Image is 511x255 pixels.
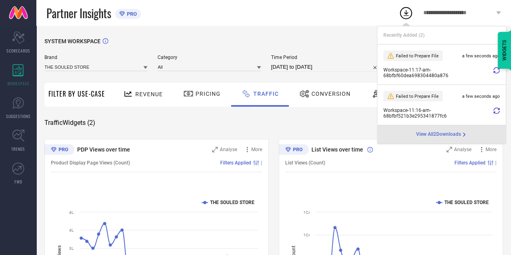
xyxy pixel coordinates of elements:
span: WORKSPACE [7,80,29,86]
text: 1Cr [303,233,310,237]
svg: Zoom [446,147,452,152]
div: Premium [279,144,309,156]
span: List Views over time [311,146,363,153]
span: More [486,147,496,152]
text: THE SOULED STORE [444,200,489,205]
input: Select time period [271,62,381,72]
span: Partner Insights [46,5,111,21]
span: Workspace - 11:16-am - 68bfbf521b3e295341877fc6 [383,107,491,119]
span: Filter By Use-Case [48,89,105,99]
svg: Zoom [212,147,218,152]
span: Conversion [311,91,351,97]
div: Premium [44,144,74,156]
span: TRENDS [11,146,25,152]
span: More [251,147,262,152]
text: 3L [69,246,74,251]
span: SYSTEM WORKSPACE [44,38,101,44]
div: Retry [493,107,500,119]
span: List Views (Count) [285,160,325,166]
span: Product Display Page Views (Count) [51,160,130,166]
span: PDP Views over time [77,146,130,153]
span: a few seconds ago [462,94,500,99]
text: 4L [69,228,74,232]
span: Analyse [220,147,237,152]
text: THE SOULED STORE [210,200,254,205]
span: View All 2 Downloads [416,131,461,138]
span: Category [158,55,261,60]
span: SCORECARDS [6,48,30,54]
span: | [261,160,262,166]
span: Revenue [135,91,163,97]
span: FWD [15,179,22,185]
span: Recently Added ( 2 ) [383,32,425,38]
span: Filters Applied [220,160,251,166]
span: Failed to Prepare File [396,94,439,99]
span: Traffic [253,91,279,97]
text: 1Cr [303,210,310,215]
text: 4L [69,210,74,215]
span: | [495,160,496,166]
span: Failed to Prepare File [396,53,439,59]
span: SUGGESTIONS [6,113,31,119]
span: Pricing [196,91,221,97]
a: View All2Downloads [416,131,467,138]
div: Open download page [416,131,467,138]
span: PRO [125,11,137,17]
span: Analyse [454,147,471,152]
span: a few seconds ago [462,53,500,59]
span: Traffic Widgets ( 2 ) [44,119,95,127]
span: Brand [44,55,147,60]
div: Retry [493,67,500,78]
div: Open download list [399,6,413,20]
span: Time Period [271,55,381,60]
span: Workspace - 11:17-am - 68bfbf60dea698304480a876 [383,67,491,78]
span: Filters Applied [454,160,486,166]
